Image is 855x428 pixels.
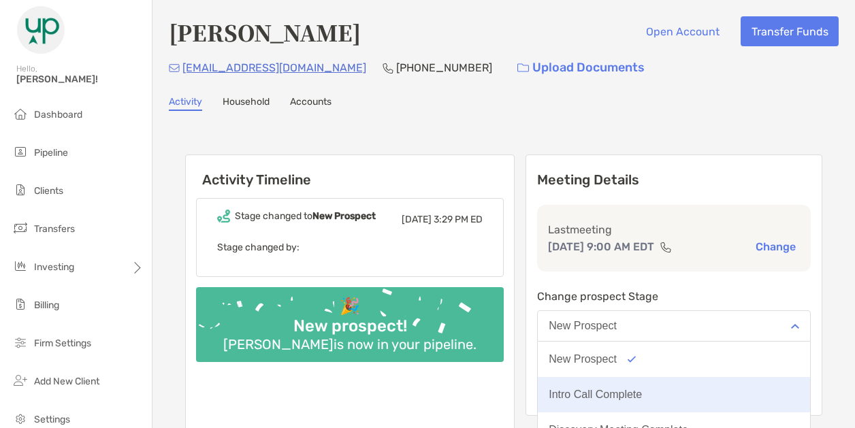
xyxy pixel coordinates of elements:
[169,16,361,48] h4: [PERSON_NAME]
[34,299,59,311] span: Billing
[628,356,636,363] img: Option icon
[12,220,29,236] img: transfers icon
[12,182,29,198] img: clients icon
[182,59,366,76] p: [EMAIL_ADDRESS][DOMAIN_NAME]
[34,109,82,120] span: Dashboard
[752,240,800,254] button: Change
[290,96,332,111] a: Accounts
[34,414,70,425] span: Settings
[741,16,839,46] button: Transfer Funds
[549,389,642,401] div: Intro Call Complete
[548,238,654,255] p: [DATE] 9:00 AM EDT
[217,239,483,256] p: Stage changed by:
[12,144,29,160] img: pipeline icon
[218,336,482,352] div: [PERSON_NAME] is now in your pipeline.
[12,105,29,122] img: dashboard icon
[223,96,270,111] a: Household
[537,310,811,342] button: New Prospect
[334,297,366,316] div: 🎉
[538,342,810,377] button: New Prospect
[169,96,202,111] a: Activity
[383,63,393,73] img: Phone Icon
[660,242,672,252] img: communication type
[235,210,376,222] div: Stage changed to
[16,5,65,54] img: Zoe Logo
[34,147,68,159] span: Pipeline
[34,261,74,273] span: Investing
[16,73,144,85] span: [PERSON_NAME]!
[34,185,63,197] span: Clients
[34,223,75,235] span: Transfers
[186,155,514,188] h6: Activity Timeline
[549,320,617,332] div: New Prospect
[537,171,811,188] p: Meeting Details
[549,353,617,365] div: New Prospect
[312,210,376,222] b: New Prospect
[217,210,230,223] img: Event icon
[538,377,810,412] button: Intro Call Complete
[12,410,29,427] img: settings icon
[537,288,811,305] p: Change prospect Stage
[517,63,529,73] img: button icon
[12,258,29,274] img: investing icon
[635,16,730,46] button: Open Account
[509,53,654,82] a: Upload Documents
[288,316,413,336] div: New prospect!
[12,296,29,312] img: billing icon
[34,376,99,387] span: Add New Client
[12,372,29,389] img: add_new_client icon
[396,59,492,76] p: [PHONE_NUMBER]
[791,324,799,329] img: Open dropdown arrow
[548,221,800,238] p: Last meeting
[34,338,91,349] span: Firm Settings
[12,334,29,350] img: firm-settings icon
[402,214,432,225] span: [DATE]
[434,214,483,225] span: 3:29 PM ED
[169,64,180,72] img: Email Icon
